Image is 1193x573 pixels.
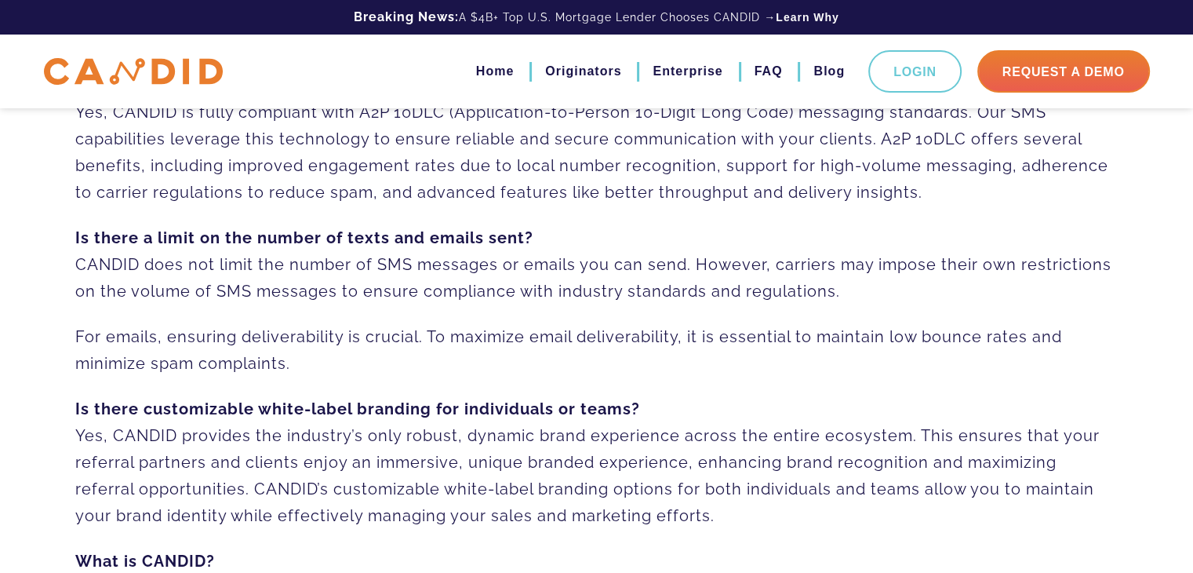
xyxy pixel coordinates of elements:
p: For emails, ensuring deliverability is crucial. To maximize email deliverability, it is essential... [75,323,1118,377]
a: FAQ [755,58,783,85]
p: Yes, CANDID is fully compliant with A2P 10DLC (Application-to-Person 10-Digit Long Code) messagin... [75,72,1118,206]
strong: Is there customizable white-label branding for individuals or teams? [75,400,640,418]
p: Yes, CANDID provides the industry’s only robust, dynamic brand experience across the entire ecosy... [75,396,1118,529]
strong: What is CANDID? [75,552,215,571]
a: Request A Demo [977,50,1150,93]
img: CANDID APP [44,58,223,86]
a: Home [476,58,514,85]
a: Login [868,50,962,93]
strong: Is there a limit on the number of texts and emails sent? [75,228,533,247]
a: Learn Why [776,9,839,25]
a: Blog [813,58,845,85]
a: Originators [545,58,621,85]
a: Enterprise [653,58,722,85]
b: Breaking News: [354,9,459,24]
p: CANDID does not limit the number of SMS messages or emails you can send. However, carriers may im... [75,224,1118,305]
